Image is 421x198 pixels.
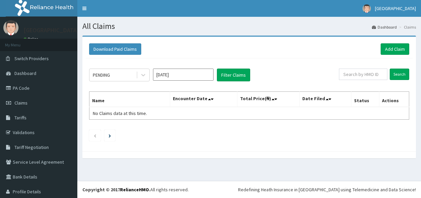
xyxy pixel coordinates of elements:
[89,43,141,55] button: Download Paid Claims
[372,24,397,30] a: Dashboard
[390,69,409,80] input: Search
[93,110,147,116] span: No Claims data at this time.
[14,55,49,62] span: Switch Providers
[89,92,170,107] th: Name
[109,132,111,138] a: Next page
[82,187,150,193] strong: Copyright © 2017 .
[24,27,79,33] p: [GEOGRAPHIC_DATA]
[77,181,421,198] footer: All rights reserved.
[375,5,416,11] span: [GEOGRAPHIC_DATA]
[14,100,28,106] span: Claims
[397,24,416,30] li: Claims
[237,92,300,107] th: Total Price(₦)
[82,22,416,31] h1: All Claims
[93,132,97,138] a: Previous page
[362,4,371,13] img: User Image
[3,20,18,35] img: User Image
[14,144,49,150] span: Tariff Negotiation
[153,69,214,81] input: Select Month and Year
[339,69,387,80] input: Search by HMO ID
[170,92,237,107] th: Encounter Date
[379,92,409,107] th: Actions
[217,69,250,81] button: Filter Claims
[120,187,149,193] a: RelianceHMO
[381,43,409,55] a: Add Claim
[14,115,27,121] span: Tariffs
[14,70,36,76] span: Dashboard
[93,72,110,78] div: PENDING
[351,92,379,107] th: Status
[300,92,351,107] th: Date Filed
[238,186,416,193] div: Redefining Heath Insurance in [GEOGRAPHIC_DATA] using Telemedicine and Data Science!
[24,37,40,41] a: Online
